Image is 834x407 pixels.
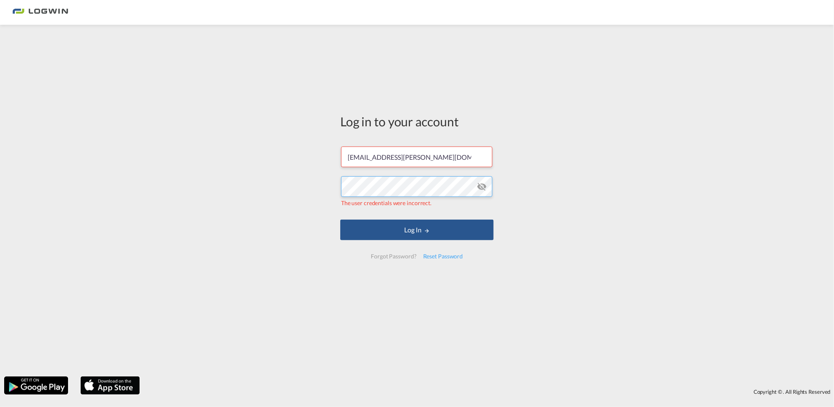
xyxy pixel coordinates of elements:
[340,113,494,130] div: Log in to your account
[420,249,466,264] div: Reset Password
[12,3,68,22] img: 2761ae10d95411efa20a1f5e0282d2d7.png
[477,182,487,192] md-icon: icon-eye-off
[80,376,141,395] img: apple.png
[368,249,419,264] div: Forgot Password?
[341,147,492,167] input: Enter email/phone number
[340,220,494,240] button: LOGIN
[341,199,431,206] span: The user credentials were incorrect.
[144,385,834,399] div: Copyright © . All Rights Reserved
[3,376,69,395] img: google.png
